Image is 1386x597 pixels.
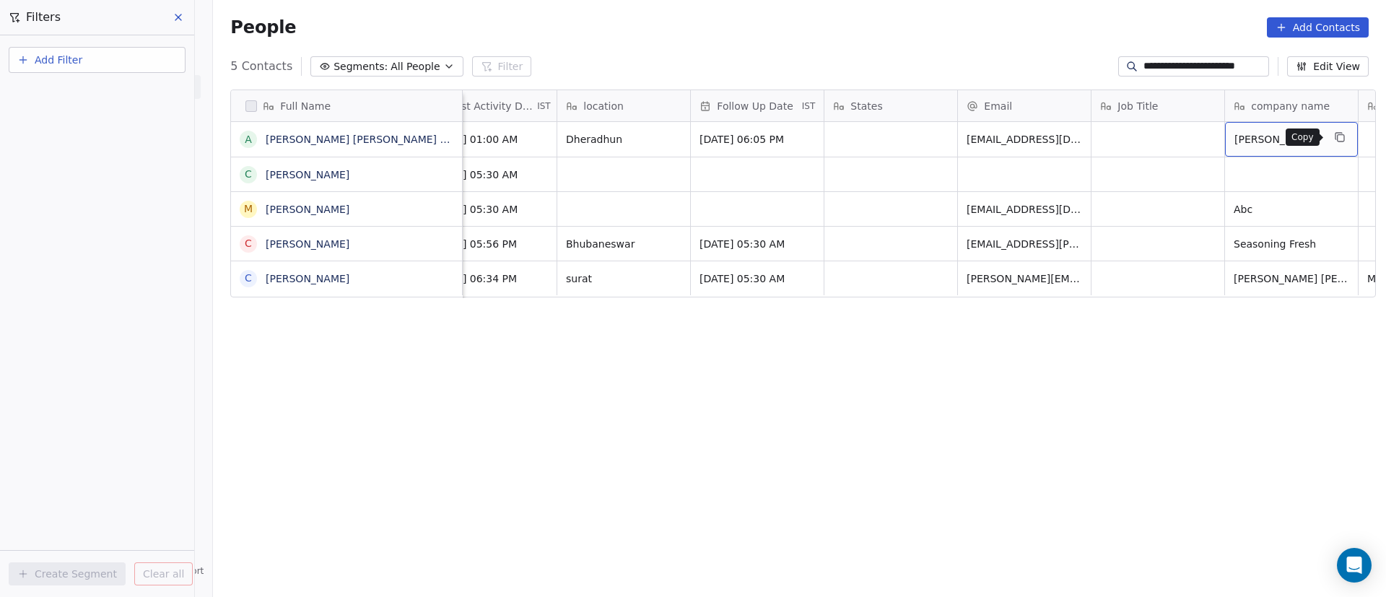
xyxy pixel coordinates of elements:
[266,169,349,180] a: [PERSON_NAME]
[1234,271,1349,286] span: [PERSON_NAME] [PERSON_NAME][GEOGRAPHIC_DATA]
[231,90,462,121] div: Full Name
[537,100,551,112] span: IST
[245,132,253,147] div: A
[432,202,548,217] span: [DATE] 05:30 AM
[967,237,1082,251] span: [EMAIL_ADDRESS][PERSON_NAME][DOMAIN_NAME]
[432,271,548,286] span: [DATE] 06:34 PM
[824,90,957,121] div: States
[424,90,557,121] div: Last Activity DateIST
[266,238,349,250] a: [PERSON_NAME]
[280,99,331,113] span: Full Name
[1225,90,1358,121] div: company name
[266,273,349,284] a: [PERSON_NAME]
[699,271,815,286] span: [DATE] 05:30 AM
[1117,99,1158,113] span: Job Title
[583,99,624,113] span: location
[850,99,882,113] span: States
[245,167,252,182] div: C
[432,132,548,147] span: [DATE] 01:00 AM
[1267,17,1369,38] button: Add Contacts
[230,17,296,38] span: People
[432,237,548,251] span: [DATE] 05:56 PM
[566,237,681,251] span: Bhubaneswar
[472,56,532,77] button: Filter
[717,99,793,113] span: Follow Up Date
[967,202,1082,217] span: [EMAIL_ADDRESS][DOMAIN_NAME]
[967,132,1082,147] span: [EMAIL_ADDRESS][DOMAIN_NAME]
[802,100,816,112] span: IST
[984,99,1012,113] span: Email
[1287,56,1369,77] button: Edit View
[450,99,535,113] span: Last Activity Date
[391,59,440,74] span: All People
[231,122,463,581] div: grid
[566,132,681,147] span: Dheradhun
[334,59,388,74] span: Segments:
[1234,237,1349,251] span: Seasoning Fresh
[1291,131,1314,143] p: Copy
[967,271,1082,286] span: [PERSON_NAME][EMAIL_ADDRESS][PERSON_NAME][DOMAIN_NAME]
[699,132,815,147] span: [DATE] 06:05 PM
[1234,132,1322,147] span: [PERSON_NAME]
[245,236,252,251] div: C
[566,271,681,286] span: surat
[230,58,292,75] span: 5 Contacts
[245,271,252,286] div: C
[691,90,824,121] div: Follow Up DateIST
[958,90,1091,121] div: Email
[1251,99,1330,113] span: company name
[266,134,494,145] a: [PERSON_NAME] [PERSON_NAME] Khemeriya
[1091,90,1224,121] div: Job Title
[699,237,815,251] span: [DATE] 05:30 AM
[266,204,349,215] a: [PERSON_NAME]
[1337,548,1372,583] div: Open Intercom Messenger
[244,201,253,217] div: M
[557,90,690,121] div: location
[432,167,548,182] span: [DATE] 05:30 AM
[1234,202,1349,217] span: Abc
